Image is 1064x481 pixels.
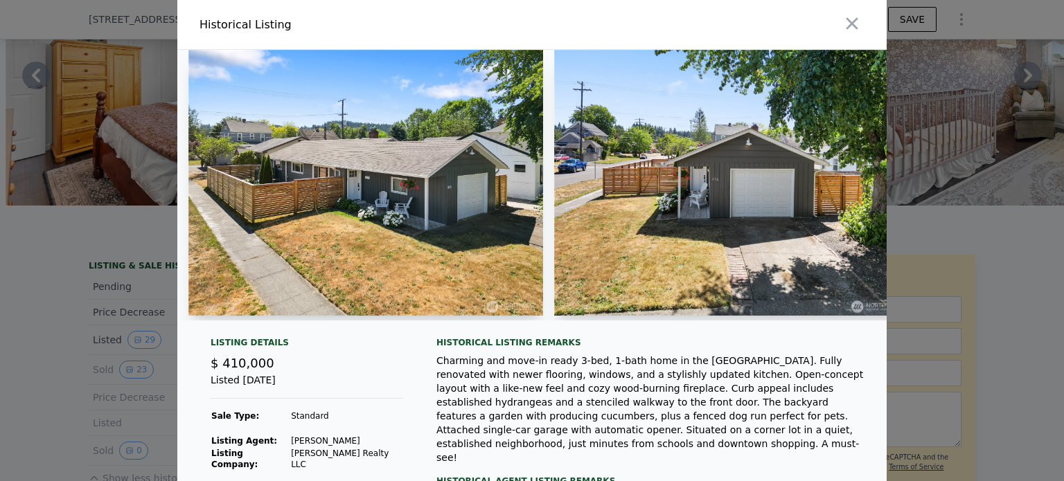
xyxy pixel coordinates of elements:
span: $ 410,000 [211,356,274,370]
div: Historical Listing remarks [436,337,864,348]
strong: Sale Type: [211,411,259,421]
img: Property Img [554,50,909,316]
td: [PERSON_NAME] [290,435,403,447]
div: Charming and move-in ready 3-bed, 1-bath home in the [GEOGRAPHIC_DATA]. Fully renovated with newe... [436,354,864,464]
div: Listed [DATE] [211,373,403,399]
div: Historical Listing [199,17,526,33]
td: Standard [290,410,403,422]
strong: Listing Agent: [211,436,277,446]
strong: Listing Company: [211,448,258,469]
div: Listing Details [211,337,403,354]
td: [PERSON_NAME] Realty LLC [290,447,403,471]
img: Property Img [188,50,543,316]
